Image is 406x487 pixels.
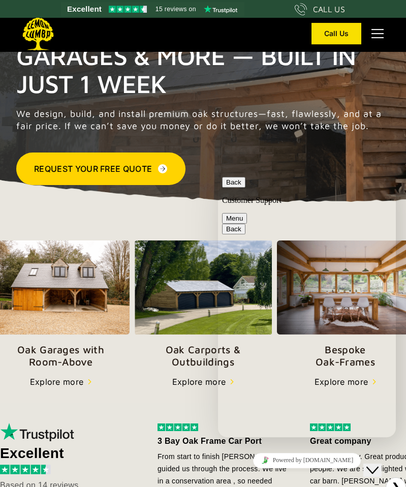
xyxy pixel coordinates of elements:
span: Excellent [67,3,102,15]
img: Trustpilot 4.5 stars [109,6,147,13]
img: Trustpilot logo [204,5,237,13]
iframe: chat widget [218,173,396,437]
div: Call Us [324,30,349,37]
h1: Premium Oak Carports, Garages & More — Built in Just 1 Week [16,14,390,98]
iframe: chat widget [218,449,396,472]
a: CALL US [295,3,345,15]
img: 5 stars [158,423,198,431]
div: Explore more [172,376,226,388]
iframe: chat widget [363,446,396,477]
p: Oak Carports & Outbuildings [135,344,272,368]
div: Request Your Free Quote [34,163,152,175]
a: See Lemon Lumba reviews on Trustpilot [61,2,244,16]
a: Explore more [172,376,234,388]
div: menu [365,21,386,46]
a: Oak Carports &Outbuildings [135,240,272,368]
a: Request Your Free Quote [16,153,185,185]
p: We design, build, and install premium oak structures—fast, flawlessly, and at a fair price. If we... [16,108,390,132]
div: Explore more [30,376,84,388]
span: 15 reviews on [155,3,196,15]
a: Explore more [30,376,92,388]
a: Call Us [311,23,361,44]
div: 3 Bay Oak Frame Car Port [158,435,290,447]
div: CALL US [313,3,345,15]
